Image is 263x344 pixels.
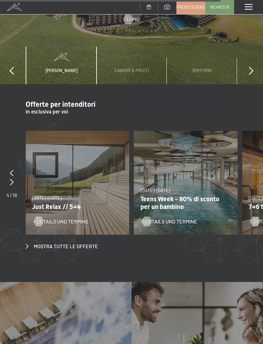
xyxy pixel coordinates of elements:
[140,187,170,193] span: [DATE]-[DATE]
[145,218,197,225] span: Details und Termine
[34,243,98,250] span: Mostra tutte le offerte
[6,192,9,198] span: 4
[192,68,212,73] span: Dintorni
[177,0,205,14] a: Prenotazione
[142,218,197,225] a: Details und Termine
[32,203,118,211] p: Just Relax // 5=4
[26,243,98,250] a: Mostra tutte le offerte
[206,0,234,14] a: Richiesta
[13,192,17,198] span: 16
[34,218,89,225] a: Details und Termine
[32,195,62,201] span: [DATE]-[DATE]
[176,4,205,10] span: Prenotazione
[37,218,89,225] span: Details und Termine
[10,192,12,198] span: /
[210,4,230,10] span: Richiesta
[26,109,68,115] span: in esclusiva per voi
[26,100,96,108] span: Offerte per intenditori
[46,68,78,73] span: [PERSON_NAME]
[123,16,140,23] a: Di più
[140,195,226,211] p: Teens Week - 80% di sconto per un bambino
[115,68,149,73] span: Camere & Prezzi
[127,16,140,23] span: Di più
